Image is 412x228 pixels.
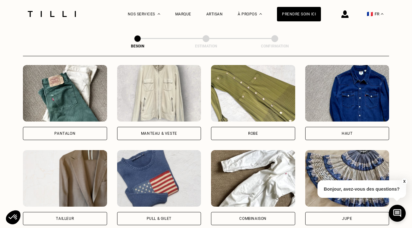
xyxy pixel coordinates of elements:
a: Marque [175,12,191,16]
a: Prendre soin ici [277,7,321,21]
img: Tilli retouche votre Pantalon [23,65,107,122]
img: Tilli retouche votre Pull & gilet [117,150,201,207]
img: Tilli retouche votre Robe [211,65,295,122]
img: Tilli retouche votre Tailleur [23,150,107,207]
button: X [401,178,407,185]
div: Jupe [342,217,352,220]
img: menu déroulant [381,13,383,15]
img: Tilli retouche votre Manteau & Veste [117,65,201,122]
img: Menu déroulant à propos [259,13,262,15]
p: Bonjour, avez-vous des questions? [317,180,406,198]
div: Confirmation [243,44,306,48]
div: Pantalon [54,132,75,135]
img: icône connexion [341,10,349,18]
span: 🇫🇷 [367,11,373,17]
div: Combinaison [239,217,267,220]
a: Artisan [206,12,223,16]
img: Logo du service de couturière Tilli [25,11,78,17]
div: Tailleur [56,217,74,220]
img: Tilli retouche votre Jupe [305,150,389,207]
div: Haut [342,132,352,135]
div: Besoin [106,44,169,48]
div: Manteau & Veste [141,132,177,135]
img: Tilli retouche votre Combinaison [211,150,295,207]
img: Tilli retouche votre Haut [305,65,389,122]
img: Menu déroulant [158,13,160,15]
div: Pull & gilet [147,217,171,220]
div: Robe [248,132,258,135]
div: Estimation [175,44,237,48]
